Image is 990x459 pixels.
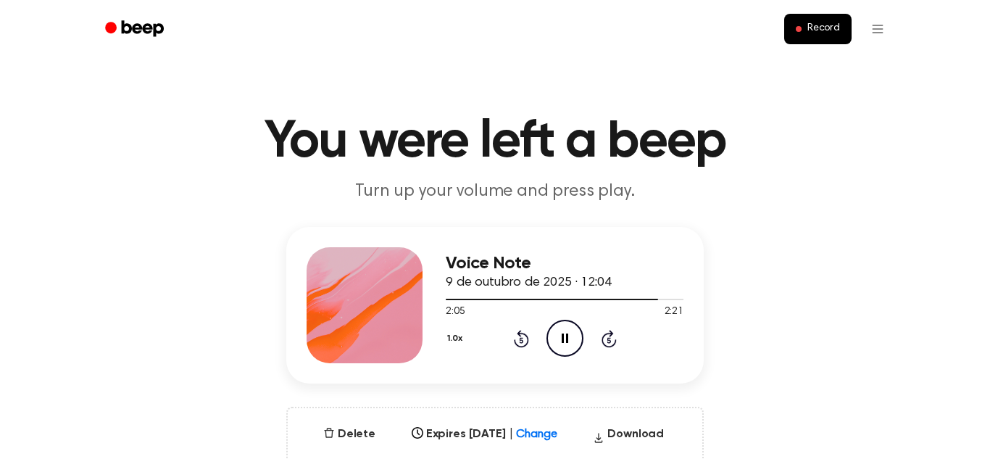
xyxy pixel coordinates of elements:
span: 2:05 [446,305,465,320]
button: Open menu [860,12,895,46]
button: Delete [317,426,381,443]
span: 9 de outubro de 2025 · 12:04 [446,276,612,289]
button: 1.0x [446,326,467,351]
a: Beep [95,15,177,44]
h3: Voice Note [446,254,683,273]
p: Turn up your volume and press play. [217,180,773,204]
button: Download [587,426,670,449]
span: 2:21 [665,305,683,320]
span: Record [807,22,840,36]
h1: You were left a beep [124,116,866,168]
button: Record [784,14,852,44]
